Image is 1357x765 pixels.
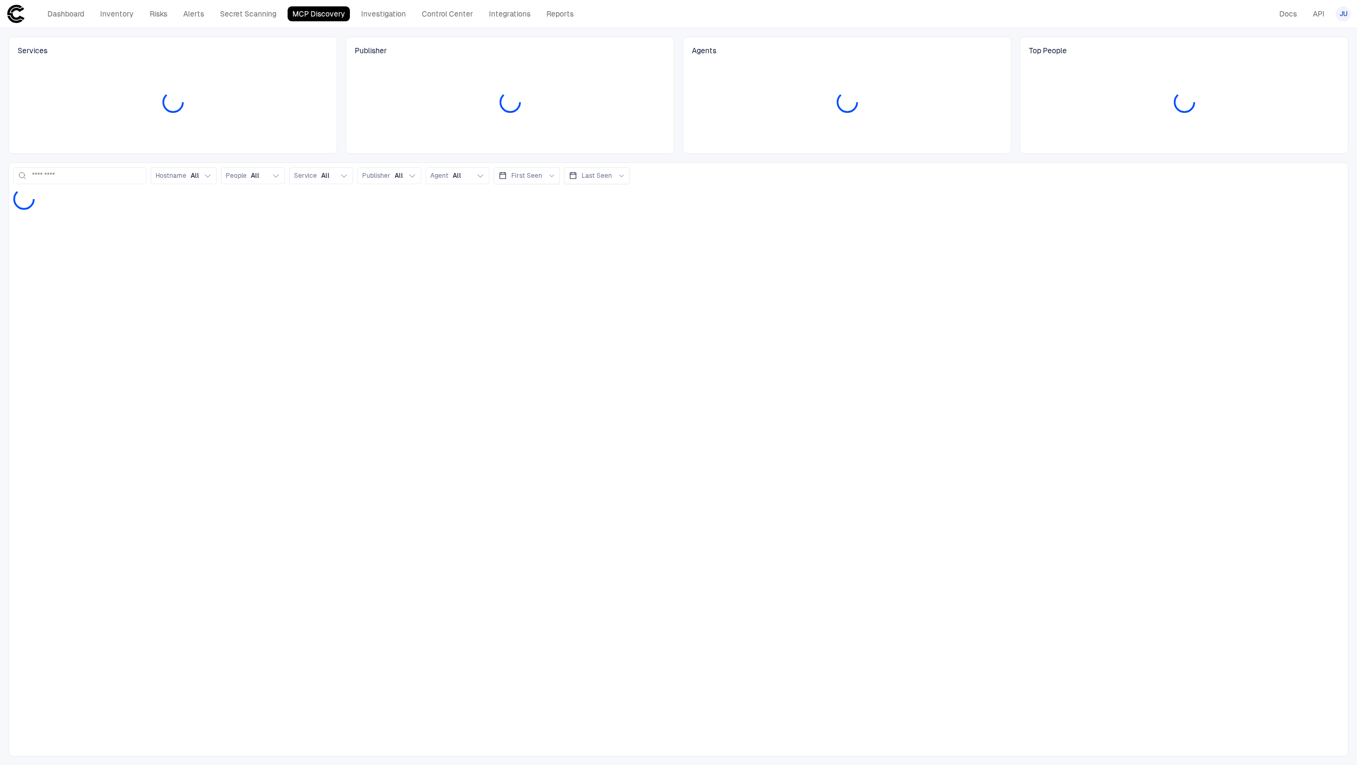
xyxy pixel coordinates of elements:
span: All [395,171,403,180]
span: First Seen [511,171,542,180]
button: PublisherAll [357,167,421,184]
a: Investigation [356,6,411,21]
span: JU [1339,10,1347,18]
span: All [191,171,199,180]
a: Integrations [484,6,535,21]
span: Services [18,46,328,55]
a: Alerts [178,6,209,21]
span: All [321,171,330,180]
button: HostnameAll [151,167,217,184]
a: Secret Scanning [215,6,281,21]
a: Risks [145,6,172,21]
button: ServiceAll [289,167,353,184]
button: JU [1336,6,1351,21]
a: Inventory [95,6,138,21]
span: All [453,171,461,180]
span: Service [294,171,317,180]
button: PeopleAll [221,167,285,184]
a: Control Center [417,6,478,21]
button: AgentAll [426,167,489,184]
span: Agent [430,171,448,180]
span: Last Seen [582,171,612,180]
a: Reports [542,6,578,21]
span: Publisher [355,46,665,55]
a: MCP Discovery [288,6,350,21]
a: Docs [1274,6,1302,21]
a: Dashboard [43,6,89,21]
span: All [251,171,259,180]
span: Hostname [156,171,186,180]
span: Publisher [362,171,390,180]
a: API [1308,6,1329,21]
span: Agents [692,46,1002,55]
span: Top People [1029,46,1339,55]
span: People [226,171,247,180]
